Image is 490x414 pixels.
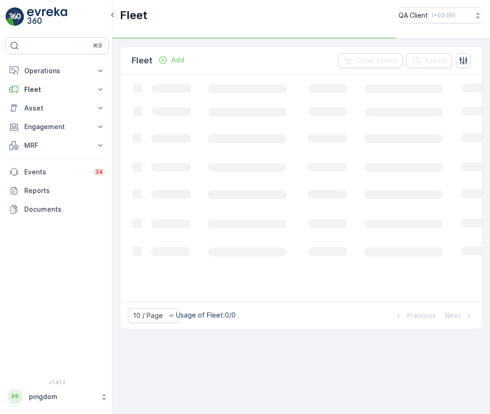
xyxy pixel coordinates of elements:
[425,56,447,65] p: Export
[6,7,24,26] img: logo
[24,66,90,76] p: Operations
[120,8,147,23] p: Fleet
[338,53,403,68] button: Clear Filters
[154,55,188,66] button: Add
[27,7,67,26] img: logo_light-DOdMpM7g.png
[393,310,437,321] button: Previous
[171,55,184,65] p: Add
[24,186,105,195] p: Reports
[8,389,23,404] div: PP
[399,7,483,23] button: QA Client(+03:00)
[6,117,109,136] button: Engagement
[432,12,455,19] p: ( +03:00 )
[6,99,109,117] button: Asset
[176,310,236,320] p: Usage of Fleet : 0/0
[24,122,90,131] p: Engagement
[6,163,109,181] a: Events34
[444,310,475,321] button: Next
[6,62,109,80] button: Operations
[24,103,90,113] p: Asset
[406,53,452,68] button: Export
[24,141,90,150] p: MRF
[29,392,96,401] p: pingdom
[399,11,428,20] p: QA Client
[24,205,105,214] p: Documents
[357,56,397,65] p: Clear Filters
[6,136,109,155] button: MRF
[6,200,109,219] a: Documents
[6,379,109,385] span: v 1.47.3
[407,311,436,320] p: Previous
[6,181,109,200] a: Reports
[132,54,153,67] p: Fleet
[24,85,90,94] p: Fleet
[93,42,102,49] p: ⌘B
[24,167,88,177] p: Events
[95,168,103,176] p: 34
[6,387,109,407] button: PPpingdom
[6,80,109,99] button: Fleet
[445,311,461,320] p: Next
